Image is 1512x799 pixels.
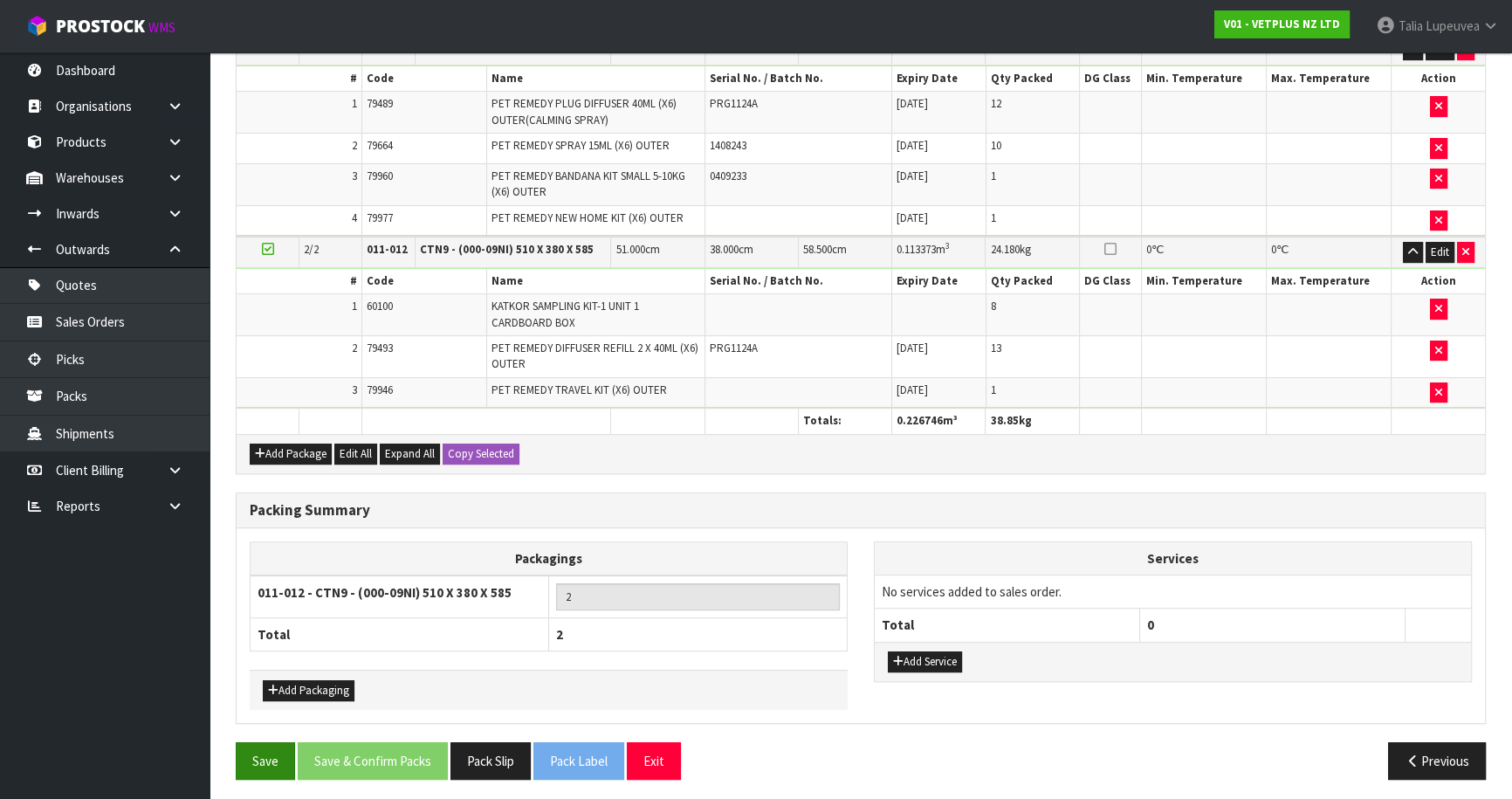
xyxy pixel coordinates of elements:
[420,242,594,257] strong: CTN9 - (000-09NI) 510 X 380 X 585
[892,409,986,434] th: m³
[875,542,1471,575] th: Services
[1147,616,1154,633] span: 0
[991,96,1001,111] span: 12
[251,617,549,651] th: Total
[26,15,48,37] img: cube-alt.png
[1142,269,1267,294] th: Min. Temperature
[361,269,486,294] th: Code
[263,680,354,701] button: Add Packaging
[990,413,1018,428] span: 38.85
[334,444,377,465] button: Edit All
[237,269,361,294] th: #
[352,210,357,225] span: 4
[875,575,1471,608] td: No services added to sales order.
[491,382,667,397] span: PET REMEDY TRAVEL KIT (X6) OUTER
[710,341,758,355] span: PRG1124A
[897,382,928,397] span: [DATE]
[1079,269,1142,294] th: DG Class
[986,237,1079,267] td: kg
[352,299,357,313] span: 1
[888,651,962,672] button: Add Service
[897,341,928,355] span: [DATE]
[1214,10,1350,38] a: V01 - VETPLUS NZ LTD
[704,237,798,267] td: cm
[352,341,357,355] span: 2
[1146,242,1151,257] span: 0
[250,444,332,465] button: Add Package
[361,66,486,92] th: Code
[385,446,435,461] span: Expand All
[897,413,943,428] span: 0.226746
[611,237,704,267] td: cm
[491,210,684,225] span: PET REMEDY NEW HOME KIT (X6) OUTER
[148,19,175,36] small: WMS
[1142,237,1267,267] td: ℃
[486,269,704,294] th: Name
[352,169,357,183] span: 3
[1142,66,1267,92] th: Min. Temperature
[352,138,357,153] span: 2
[450,742,531,780] button: Pack Slip
[367,382,393,397] span: 79946
[556,626,563,643] span: 2
[986,269,1079,294] th: Qty Packed
[1426,17,1480,34] span: Lupeuvea
[1267,66,1392,92] th: Max. Temperature
[56,15,145,38] span: ProStock
[897,169,928,183] span: [DATE]
[1392,66,1485,92] th: Action
[367,210,393,225] span: 79977
[352,382,357,397] span: 3
[892,269,986,294] th: Expiry Date
[710,242,739,257] span: 38.000
[991,210,996,225] span: 1
[990,242,1019,257] span: 24.180
[491,169,685,199] span: PET REMEDY BANDANA KIT SMALL 5-10KG (X6) OUTER
[803,242,832,257] span: 58.500
[1079,66,1142,92] th: DG Class
[986,409,1079,434] th: kg
[367,138,393,153] span: 79664
[1271,242,1276,257] span: 0
[615,242,644,257] span: 51.000
[486,66,704,92] th: Name
[897,210,928,225] span: [DATE]
[945,240,950,251] sup: 3
[892,66,986,92] th: Expiry Date
[1426,242,1454,263] button: Edit
[991,299,996,313] span: 8
[991,341,1001,355] span: 13
[236,742,295,780] button: Save
[491,96,677,127] span: PET REMEDY PLUG DIFFUSER 40ML (X6) OUTER(CALMING SPRAY)
[1399,17,1423,34] span: Talia
[710,169,746,183] span: 0409233
[875,609,1140,642] th: Total
[250,502,1472,519] h3: Packing Summary
[491,299,639,329] span: KATKOR SAMPLING KIT-1 UNIT 1 CARDBOARD BOX
[897,138,928,153] span: [DATE]
[298,742,448,780] button: Save & Confirm Packs
[710,96,758,111] span: PRG1124A
[704,269,892,294] th: Serial No. / Batch No.
[1267,269,1392,294] th: Max. Temperature
[991,138,1001,153] span: 10
[251,541,848,575] th: Packagings
[258,584,512,601] strong: 011-012 - CTN9 - (000-09NI) 510 X 380 X 585
[533,742,624,780] button: Pack Label
[986,66,1079,92] th: Qty Packed
[491,341,698,371] span: PET REMEDY DIFFUSER REFILL 2 X 40ML (X6) OUTER
[380,444,440,465] button: Expand All
[892,237,986,267] td: m
[704,66,892,92] th: Serial No. / Batch No.
[1267,237,1392,267] td: ℃
[367,242,408,257] strong: 011-012
[1388,742,1486,780] button: Previous
[367,169,393,183] span: 79960
[798,409,891,434] th: Totals:
[798,237,891,267] td: cm
[897,96,928,111] span: [DATE]
[237,66,361,92] th: #
[991,169,996,183] span: 1
[352,96,357,111] span: 1
[1224,17,1340,31] strong: V01 - VETPLUS NZ LTD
